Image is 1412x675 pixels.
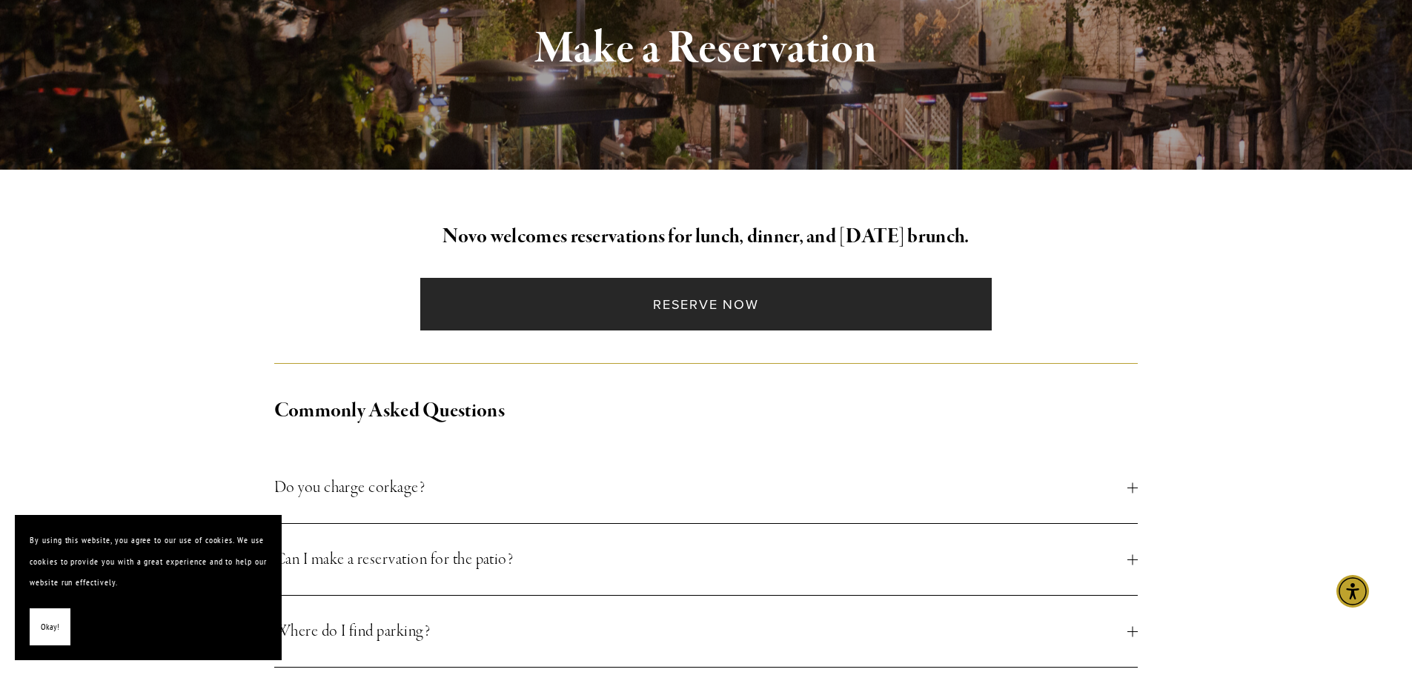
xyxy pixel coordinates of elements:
[274,474,1128,501] span: Do you charge corkage?
[30,530,267,593] p: By using this website, you agree to our use of cookies. We use cookies to provide you with a grea...
[274,524,1138,595] button: Can I make a reservation for the patio?
[274,546,1128,573] span: Can I make a reservation for the patio?
[15,515,282,660] section: Cookie banner
[420,278,992,330] a: Reserve Now
[1336,575,1369,608] div: Accessibility Menu
[274,396,1138,427] h2: Commonly Asked Questions
[274,452,1138,523] button: Do you charge corkage?
[274,618,1128,645] span: Where do I find parking?
[30,608,70,646] button: Okay!
[274,596,1138,667] button: Where do I find parking?
[535,21,877,77] strong: Make a Reservation
[41,616,59,638] span: Okay!
[274,222,1138,253] h2: Novo welcomes reservations for lunch, dinner, and [DATE] brunch.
